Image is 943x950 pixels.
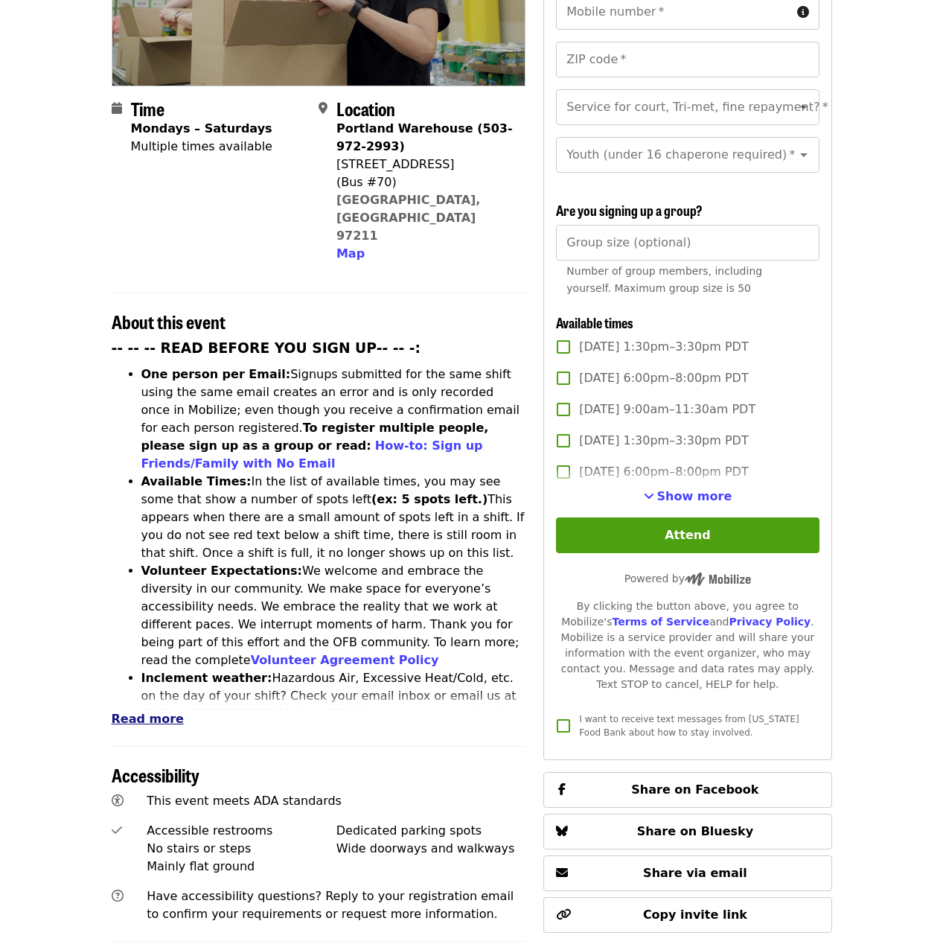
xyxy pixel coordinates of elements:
i: universal-access icon [112,794,124,808]
button: See more timeslots [644,488,732,506]
div: [STREET_ADDRESS] [336,156,514,173]
i: circle-info icon [797,5,809,19]
div: Dedicated parking spots [336,822,526,840]
span: [DATE] 1:30pm–3:30pm PDT [579,338,748,356]
a: Volunteer Agreement Policy [251,653,439,667]
span: This event meets ADA standards [147,794,342,808]
span: About this event [112,308,226,334]
a: How-to: Sign up Friends/Family with No Email [141,439,483,471]
strong: Available Times: [141,474,252,488]
li: In the list of available times, you may see some that show a number of spots left This appears wh... [141,473,526,562]
button: Copy invite link [543,897,831,933]
i: question-circle icon [112,889,124,903]
span: Map [336,246,365,261]
span: [DATE] 9:00am–11:30am PDT [579,401,755,418]
span: Available times [556,313,633,332]
span: Read more [112,712,184,726]
strong: Volunteer Expectations: [141,564,303,578]
span: Time [131,95,164,121]
div: No stairs or steps [147,840,336,858]
a: Terms of Service [612,616,709,628]
i: check icon [112,823,122,838]
div: Wide doorways and walkways [336,840,526,858]
strong: To register multiple people, please sign up as a group or read: [141,421,489,453]
strong: Inclement weather: [141,671,272,685]
span: Have accessibility questions? Reply to your registration email to confirm your requirements or re... [147,889,514,921]
button: Share on Bluesky [543,814,831,849]
strong: Portland Warehouse (503-972-2993) [336,121,513,153]
div: Multiple times available [131,138,272,156]
span: Number of group members, including yourself. Maximum group size is 50 [566,265,762,294]
a: [GEOGRAPHIC_DATA], [GEOGRAPHIC_DATA] 97211 [336,193,481,243]
span: Powered by [624,573,751,584]
button: Share via email [543,855,831,891]
li: Hazardous Air, Excessive Heat/Cold, etc. on the day of your shift? Check your email inbox or emai... [141,669,526,759]
input: ZIP code [556,42,819,77]
a: Privacy Policy [729,616,811,628]
div: (Bus #70) [336,173,514,191]
i: calendar icon [112,101,122,115]
span: Copy invite link [643,908,747,922]
span: [DATE] 6:00pm–8:00pm PDT [579,369,748,387]
strong: -- -- -- READ BEFORE YOU SIGN UP-- -- -: [112,340,421,356]
span: Show more [657,489,732,503]
button: Attend [556,517,819,553]
div: By clicking the button above, you agree to Mobilize's and . Mobilize is a service provider and wi... [556,599,819,692]
span: Location [336,95,395,121]
i: map-marker-alt icon [319,101,327,115]
button: Open [793,144,814,165]
span: Are you signing up a group? [556,200,703,220]
span: Share on Bluesky [637,824,754,838]
strong: Mondays – Saturdays [131,121,272,136]
span: [DATE] 1:30pm–3:30pm PDT [579,432,748,450]
div: Accessible restrooms [147,822,336,840]
li: Signups submitted for the same shift using the same email creates an error and is only recorded o... [141,366,526,473]
img: Powered by Mobilize [685,573,751,586]
li: We welcome and embrace the diversity in our community. We make space for everyone’s accessibility... [141,562,526,669]
span: Share via email [643,866,747,880]
span: Accessibility [112,762,199,788]
input: [object Object] [556,225,819,261]
button: Read more [112,710,184,728]
strong: One person per Email: [141,367,291,381]
strong: (ex: 5 spots left.) [371,492,488,506]
span: I want to receive text messages from [US_STATE] Food Bank about how to stay involved. [579,714,799,738]
button: Map [336,245,365,263]
div: Mainly flat ground [147,858,336,876]
button: Share on Facebook [543,772,831,808]
button: Open [793,97,814,118]
span: [DATE] 6:00pm–8:00pm PDT [579,463,748,481]
span: Share on Facebook [631,782,758,797]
